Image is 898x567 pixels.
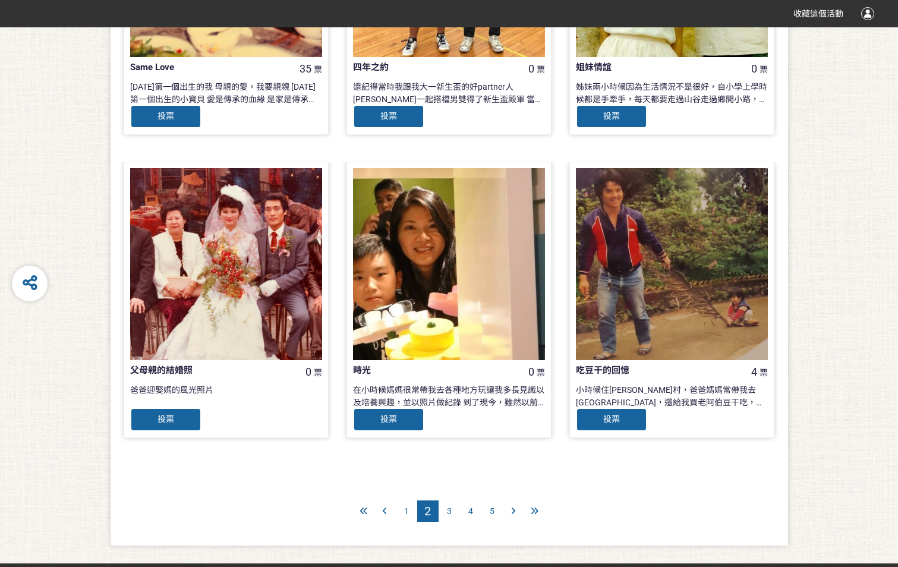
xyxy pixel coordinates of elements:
span: 投票 [380,111,397,121]
span: 5 [490,506,494,516]
div: 姊妹兩小時候因為生活情況不是很好，自小學上學時候都是手牽手，每天都要走過山谷走過鄉間小路，偶爾會碰到兇猛的野狗擋住去路，姐妹倆都會互相扶持，手上各拿一支棍棒趕走野狗平安的上學，兩人都有很好的歸宿... [576,81,768,105]
span: 票 [537,65,545,74]
span: 投票 [603,414,620,424]
span: 收藏這個活動 [793,9,843,18]
span: 票 [760,65,768,74]
span: 投票 [380,414,397,424]
span: 0 [528,366,534,378]
span: 4 [468,506,473,516]
div: 姐妹情誼 [576,61,729,74]
a: 吃豆干的回憶4票小時候住[PERSON_NAME]村，爸爸媽媽常帶我去[GEOGRAPHIC_DATA]，還給我買老阿伯豆干吃，我猴急要吃常常拿竹籤刺到自己！一次走訪剛好遇到棕櫚樹落葉， 雖然嚇... [569,162,774,438]
div: 在小時候媽媽很常帶我去各種地方玩讓我多長見識以及培養興趣，並以照片做紀錄 到了現今，雖然以前去的地方已經消失或成回憶 但與家人的感情卻依然良好 [353,384,545,408]
span: 0 [751,62,757,75]
div: 吃豆干的回憶 [576,364,729,377]
div: 父母親的結婚照 [130,364,283,377]
a: 時光0票在小時候媽媽很常帶我去各種地方玩讓我多長見識以及培養興趣，並以照片做紀錄 到了現今，雖然以前去的地方已經消失或成回憶 但與家人的感情卻依然良好投票 [346,162,552,438]
a: 父母親的結婚照0票爸爸迎娶媽的風光照片投票 [124,162,329,438]
span: 1 [404,506,409,516]
span: 35 [300,62,311,75]
div: 四年之約 [353,61,506,74]
span: 0 [305,366,311,378]
div: Same Love [130,61,283,74]
span: 0 [528,62,534,75]
span: 票 [314,368,322,377]
div: 爸爸迎娶媽的風光照片 [130,384,322,408]
span: 票 [537,368,545,377]
span: 2 [424,504,431,518]
div: [DATE]第一個出生的我 母親的愛，我要親親 [DATE]第一個出生的小寶貝 愛是傳承的血緣 是家是傳承是責任 「從前的愛，現在依舊」 [130,81,322,105]
div: 小時候住[PERSON_NAME]村，爸爸媽媽常帶我去[GEOGRAPHIC_DATA]，還給我買老阿伯豆干吃，我猴急要吃常常拿竹籤刺到自己！一次走訪剛好遇到棕櫚樹落葉， 雖然嚇了一跳但淘氣的老... [576,384,768,408]
span: 票 [314,65,322,74]
span: 投票 [157,414,174,424]
div: 還記得當時我跟我大一新生盃的好partner人[PERSON_NAME]一起搭檔男雙得了新生盃殿軍 當時說好我們一定要在大學生涯的臺大杯再次闖進四強 沒想到再次在四強的賽場上相見是在團體的冠軍賽... [353,81,545,105]
span: 投票 [603,111,620,121]
div: 時光 [353,364,506,377]
span: 3 [447,506,452,516]
span: 投票 [157,111,174,121]
span: 4 [751,366,757,378]
span: 票 [760,368,768,377]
